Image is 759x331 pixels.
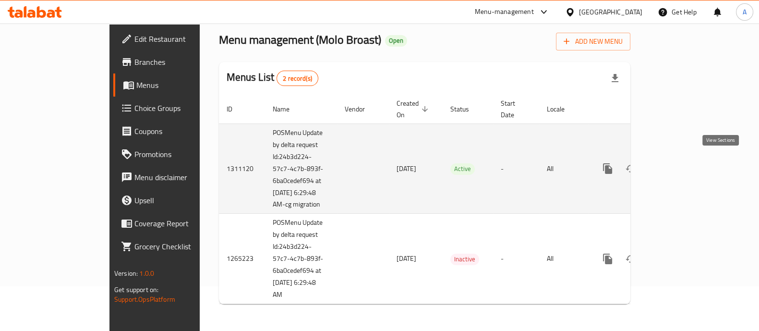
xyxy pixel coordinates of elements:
span: Inactive [450,254,479,265]
span: Coverage Report [134,218,229,229]
span: Menu disclaimer [134,172,229,183]
button: Change Status [619,247,642,270]
td: POSMenu Update by delta request Id:24b3d224-57c7-4c7b-893f-6ba0cedef694 at [DATE] 6:29:48 AM-cg m... [265,123,337,214]
a: Grocery Checklist [113,235,236,258]
span: Coupons [134,125,229,137]
span: [DATE] [397,252,416,265]
span: Status [450,103,482,115]
a: Coverage Report [113,212,236,235]
span: Choice Groups [134,102,229,114]
span: Vendor [345,103,377,115]
span: Promotions [134,148,229,160]
td: All [539,123,589,214]
span: Start Date [501,98,528,121]
span: Created On [397,98,431,121]
td: POSMenu Update by delta request Id:24b3d224-57c7-4c7b-893f-6ba0cedef694 at [DATE] 6:29:48 AM [265,214,337,304]
a: Choice Groups [113,97,236,120]
div: Total records count [277,71,318,86]
a: Menus [113,74,236,97]
a: Coupons [113,120,236,143]
td: All [539,214,589,304]
div: Menu-management [475,6,534,18]
button: more [596,157,619,180]
span: A [743,7,747,17]
button: more [596,247,619,270]
span: ID [227,103,245,115]
div: Open [385,35,407,47]
span: 2 record(s) [277,74,318,83]
td: 1311120 [219,123,265,214]
div: [GEOGRAPHIC_DATA] [579,7,642,17]
th: Actions [589,95,696,124]
span: Add New Menu [564,36,623,48]
span: Get support on: [114,283,158,296]
td: - [493,214,539,304]
span: Upsell [134,195,229,206]
td: 1265223 [219,214,265,304]
a: Promotions [113,143,236,166]
span: 1.0.0 [139,267,154,280]
div: Active [450,163,475,175]
span: Branches [134,56,229,68]
table: enhanced table [219,95,696,305]
a: Upsell [113,189,236,212]
span: Active [450,163,475,174]
span: Version: [114,267,138,280]
span: Grocery Checklist [134,241,229,252]
div: Export file [603,67,626,90]
span: Menu management ( Molo Broast ) [219,29,381,50]
button: Add New Menu [556,33,630,50]
td: - [493,123,539,214]
a: Support.OpsPlatform [114,293,175,306]
span: Locale [547,103,577,115]
button: Change Status [619,157,642,180]
span: Menus [136,79,229,91]
a: Branches [113,50,236,74]
span: Edit Restaurant [134,33,229,45]
h2: Menus List [227,70,318,86]
a: Edit Restaurant [113,27,236,50]
span: Open [385,37,407,45]
span: Name [273,103,302,115]
span: [DATE] [397,162,416,175]
div: Inactive [450,254,479,265]
a: Menu disclaimer [113,166,236,189]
